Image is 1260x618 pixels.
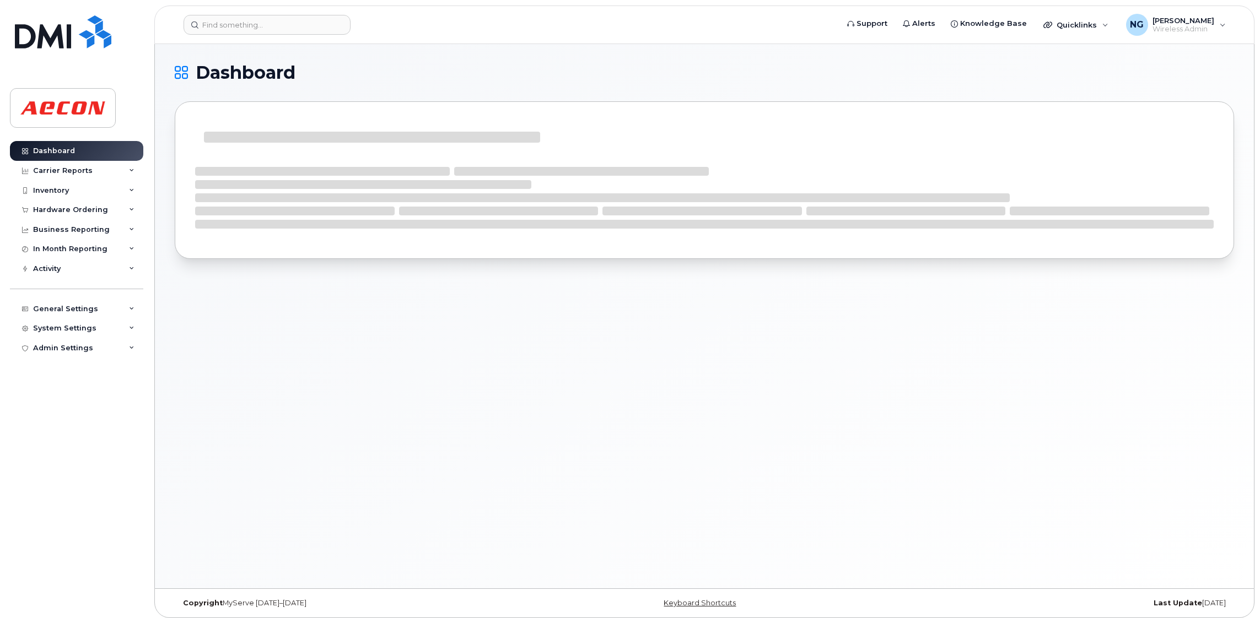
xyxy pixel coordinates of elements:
[664,599,736,607] a: Keyboard Shortcuts
[183,599,223,607] strong: Copyright
[196,64,295,81] span: Dashboard
[175,599,528,608] div: MyServe [DATE]–[DATE]
[1154,599,1202,607] strong: Last Update
[881,599,1234,608] div: [DATE]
